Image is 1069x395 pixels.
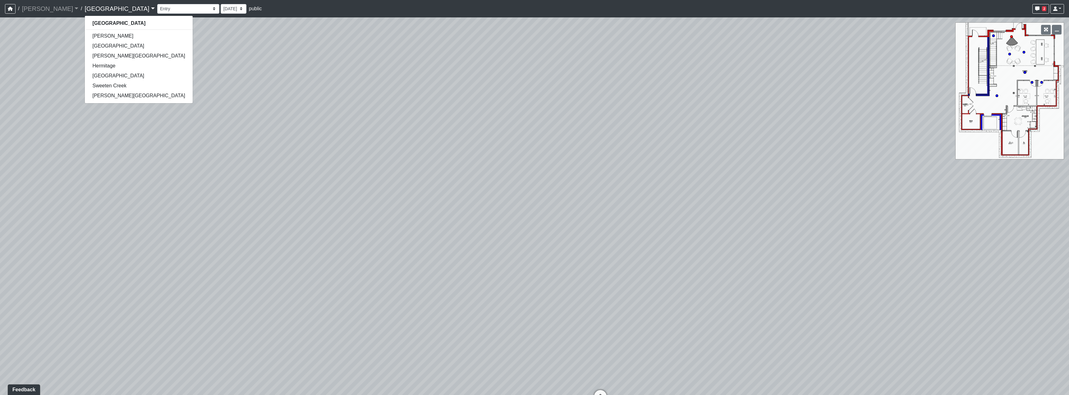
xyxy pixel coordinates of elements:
a: [GEOGRAPHIC_DATA] [85,41,192,51]
a: [PERSON_NAME] [85,31,192,41]
span: 2 [1042,6,1046,11]
a: Hermitage [85,61,192,71]
span: / [78,2,85,15]
a: [PERSON_NAME][GEOGRAPHIC_DATA] [85,91,192,101]
a: [PERSON_NAME][GEOGRAPHIC_DATA] [85,51,192,61]
div: [GEOGRAPHIC_DATA] [85,16,193,103]
span: public [249,6,262,11]
iframe: Ybug feedback widget [5,383,41,395]
a: [GEOGRAPHIC_DATA] [85,2,154,15]
a: [GEOGRAPHIC_DATA] [85,18,192,28]
span: / [16,2,22,15]
a: Sweeten Creek [85,81,192,91]
strong: [GEOGRAPHIC_DATA] [92,21,145,26]
a: [GEOGRAPHIC_DATA] [85,71,192,81]
button: 2 [1032,4,1049,14]
a: [PERSON_NAME] [22,2,78,15]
